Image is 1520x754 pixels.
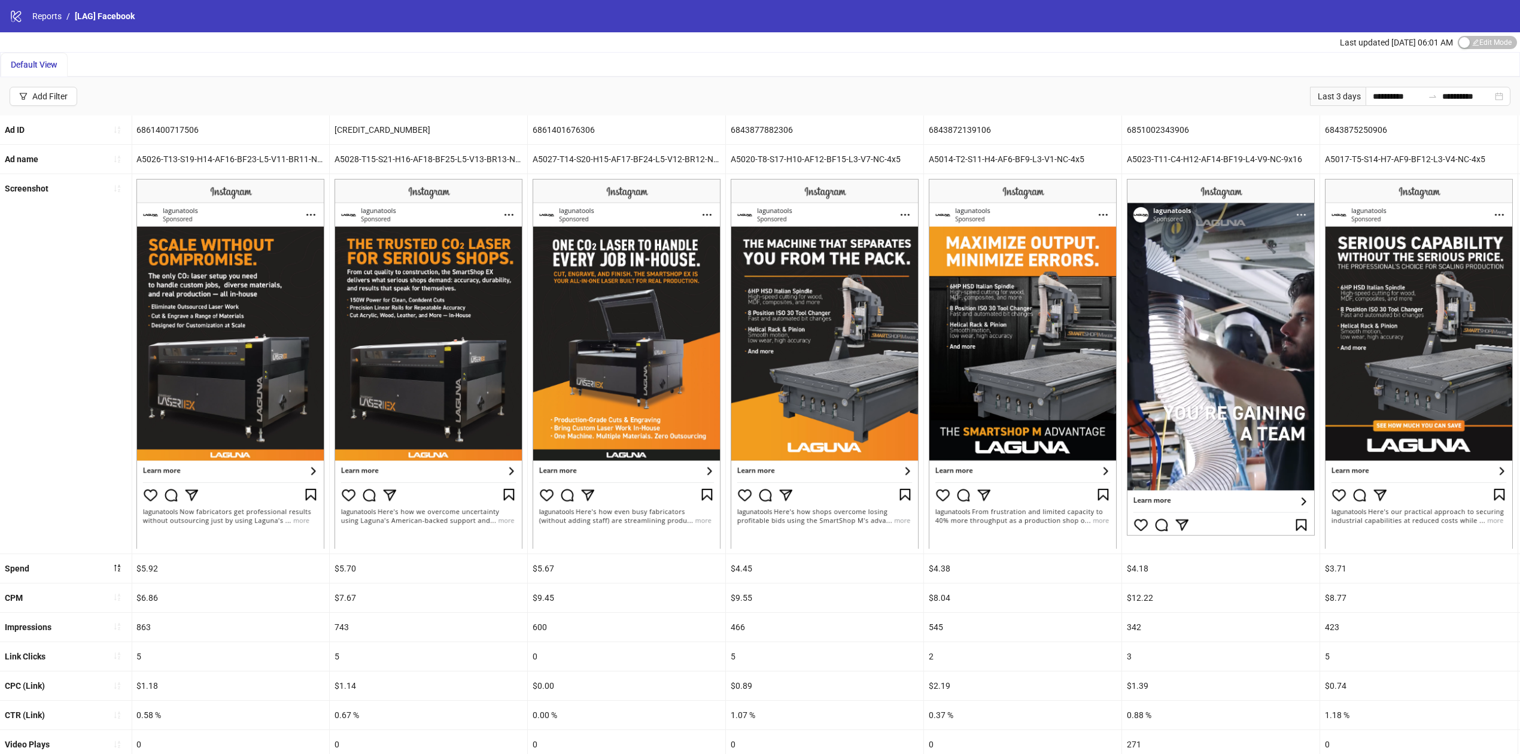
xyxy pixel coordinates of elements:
span: to [1428,92,1437,101]
div: $0.74 [1320,671,1518,700]
div: $5.70 [330,554,527,583]
div: A5026-T13-S19-H14-AF16-BF23-L5-V11-BR11-NC-4x5 [132,145,329,174]
div: $6.86 [132,583,329,612]
div: 2 [924,642,1121,671]
div: $9.55 [726,583,923,612]
b: Ad ID [5,125,25,135]
b: CTR (Link) [5,710,45,720]
div: 5 [726,642,923,671]
div: $0.00 [528,671,725,700]
div: $5.67 [528,554,725,583]
span: sort-ascending [113,126,121,134]
b: Ad name [5,154,38,164]
div: Add Filter [32,92,68,101]
div: $4.18 [1122,554,1320,583]
div: 0.58 % [132,701,329,729]
span: sort-ascending [113,682,121,690]
b: Video Plays [5,740,50,749]
span: sort-ascending [113,740,121,749]
div: 5 [330,642,527,671]
div: 466 [726,613,923,641]
div: 1.18 % [1320,701,1518,729]
div: [CREDIT_CARD_NUMBER] [330,115,527,144]
img: Screenshot 6843872139106 [929,179,1117,548]
div: A5014-T2-S11-H4-AF6-BF9-L3-V1-NC-4x5 [924,145,1121,174]
div: $1.14 [330,671,527,700]
div: $1.18 [132,671,329,700]
div: $7.67 [330,583,527,612]
div: 743 [330,613,527,641]
button: Add Filter [10,87,77,106]
div: 0.37 % [924,701,1121,729]
b: Impressions [5,622,51,632]
b: CPM [5,593,23,603]
div: $9.45 [528,583,725,612]
div: $8.04 [924,583,1121,612]
div: 6843872139106 [924,115,1121,144]
li: / [66,10,70,23]
div: 545 [924,613,1121,641]
div: 0 [528,642,725,671]
span: sort-ascending [113,184,121,193]
div: 0.67 % [330,701,527,729]
div: 1.07 % [726,701,923,729]
div: 5 [132,642,329,671]
span: sort-ascending [113,652,121,660]
div: 3 [1122,642,1320,671]
div: $1.39 [1122,671,1320,700]
div: Last 3 days [1310,87,1366,106]
span: filter [19,92,28,101]
div: A5020-T8-S17-H10-AF12-BF15-L3-V7-NC-4x5 [726,145,923,174]
div: 6843875250906 [1320,115,1518,144]
b: Spend [5,564,29,573]
img: Screenshot 6861400717506 [136,179,324,548]
a: Reports [30,10,64,23]
div: A5017-T5-S14-H7-AF9-BF12-L3-V4-NC-4x5 [1320,145,1518,174]
div: 863 [132,613,329,641]
span: Last updated [DATE] 06:01 AM [1340,38,1453,47]
div: 6851002343906 [1122,115,1320,144]
span: sort-ascending [113,711,121,719]
div: 342 [1122,613,1320,641]
div: $3.71 [1320,554,1518,583]
div: 0.00 % [528,701,725,729]
div: A5028-T15-S21-H16-AF18-BF25-L5-V13-BR13-NC-4x5 [330,145,527,174]
span: sort-descending [113,564,121,572]
img: Screenshot 6851002343906 [1127,179,1315,536]
div: $2.19 [924,671,1121,700]
div: 423 [1320,613,1518,641]
div: 6843877882306 [726,115,923,144]
div: $4.38 [924,554,1121,583]
img: Screenshot 6843875250906 [1325,179,1513,548]
span: [LAG] Facebook [75,11,135,21]
b: CPC (Link) [5,681,45,691]
b: Link Clicks [5,652,45,661]
b: Screenshot [5,184,48,193]
div: $4.45 [726,554,923,583]
img: Screenshot 6861402671506 [335,179,522,548]
div: 0.88 % [1122,701,1320,729]
span: Default View [11,60,57,69]
span: swap-right [1428,92,1437,101]
div: $5.92 [132,554,329,583]
div: $8.77 [1320,583,1518,612]
div: A5027-T14-S20-H15-AF17-BF24-L5-V12-BR12-NC-4x5 [528,145,725,174]
div: $0.89 [726,671,923,700]
div: $12.22 [1122,583,1320,612]
span: sort-ascending [113,155,121,163]
img: Screenshot 6861401676306 [533,179,721,548]
span: sort-ascending [113,622,121,631]
div: 5 [1320,642,1518,671]
div: 6861400717506 [132,115,329,144]
span: sort-ascending [113,593,121,601]
div: 600 [528,613,725,641]
div: 6861401676306 [528,115,725,144]
div: A5023-T11-C4-H12-AF14-BF19-L4-V9-NC-9x16 [1122,145,1320,174]
img: Screenshot 6843877882306 [731,179,919,548]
